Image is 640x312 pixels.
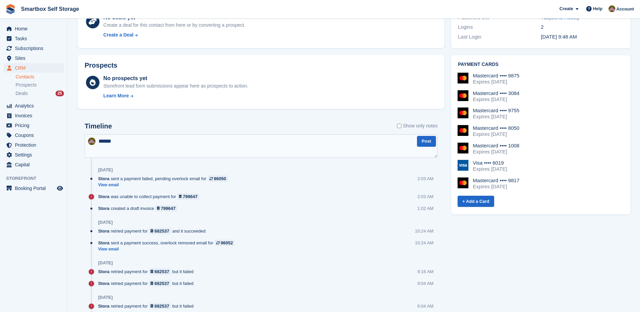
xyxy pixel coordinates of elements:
img: Mastercard Logo [458,143,468,153]
h2: Timeline [85,122,112,130]
div: 799647 [161,205,175,212]
div: Mastercard •••• 9755 [473,107,520,114]
a: Contacts [16,74,64,80]
a: 96052 [215,240,235,246]
div: Expires [DATE] [473,184,520,190]
div: 682537 [155,303,169,309]
img: stora-icon-8386f47178a22dfd0bd8f6a31ec36ba5ce8667c1dd55bd0f319d3a0aa187defe.svg [5,4,16,14]
label: Show only notes [397,122,438,129]
div: 9:16 AM [417,268,434,275]
h2: Payment cards [458,62,624,67]
div: Logins [458,23,541,31]
span: Stora [98,303,109,309]
span: Stora [98,193,109,200]
a: 682537 [149,280,171,287]
div: 2:03 AM [417,175,434,182]
div: 25 [56,91,64,96]
span: Tasks [15,34,56,43]
img: Mastercard Logo [458,107,468,118]
a: Smartbox Self Storage [18,3,82,15]
span: Home [15,24,56,33]
div: No prospects yet [103,74,248,82]
div: 799647 [183,193,197,200]
div: 1:02 AM [417,205,434,212]
span: Deals [16,90,28,97]
a: menu [3,111,64,120]
a: Learn More [103,92,248,99]
div: 9:04 AM [417,280,434,287]
div: Last Login [458,33,541,41]
a: View email [98,246,238,252]
span: Settings [15,150,56,160]
div: 682537 [155,268,169,275]
img: Kayleigh Devlin [88,138,95,145]
img: Mastercard Logo [458,177,468,188]
a: menu [3,101,64,111]
div: was unable to collect payment for [98,193,203,200]
a: menu [3,34,64,43]
div: [DATE] [98,167,113,173]
div: Visa •••• 6019 [473,160,507,166]
div: Mastercard •••• 9875 [473,73,520,79]
div: Mastercard •••• 3084 [473,90,520,96]
span: Create [559,5,573,12]
span: ( ) [549,15,579,20]
a: Prospects [16,81,64,89]
a: + Add a Card [458,196,494,207]
a: Preview store [56,184,64,192]
time: 2022-06-01 08:48:08 UTC [541,34,577,40]
div: 96052 [221,240,233,246]
a: View email [98,182,231,188]
div: 2 [541,23,624,31]
div: Expires [DATE] [473,114,520,120]
a: menu [3,53,64,63]
div: Mastercard •••• 9817 [473,177,520,184]
div: 10:24 AM [415,240,434,246]
div: Mastercard •••• 1008 [473,143,520,149]
span: Stora [98,268,109,275]
a: menu [3,63,64,73]
a: menu [3,184,64,193]
div: created a draft invoice [98,205,181,212]
span: Stora [98,240,109,246]
div: Expires [DATE] [473,79,520,85]
div: Storefront lead form submissions appear here as prospects to action. [103,82,248,90]
span: Help [593,5,602,12]
span: CRM [15,63,56,73]
div: Mastercard •••• 8050 [473,125,520,131]
span: Subscriptions [15,44,56,53]
div: Create a deal for this contact from here or by converting a prospect. [103,22,245,29]
span: Stora [98,228,109,234]
a: 799647 [177,193,199,200]
div: Expires [DATE] [473,131,520,137]
a: menu [3,140,64,150]
span: Invoices [15,111,56,120]
div: retried payment for but it failed [98,280,197,287]
a: menu [3,150,64,160]
a: Deals 25 [16,90,64,97]
a: menu [3,130,64,140]
a: menu [3,121,64,130]
a: menu [3,24,64,33]
a: 682537 [149,303,171,309]
div: 96050 [214,175,226,182]
a: 682537 [149,228,171,234]
div: Learn More [103,92,129,99]
a: 96050 [208,175,228,182]
div: retried payment for but it failed [98,268,197,275]
div: 2:03 AM [417,193,434,200]
button: Post [417,136,436,147]
img: Kayleigh Devlin [609,5,615,12]
span: Coupons [15,130,56,140]
div: [DATE] [98,295,113,300]
div: 682537 [155,280,169,287]
div: Create a Deal [103,31,133,39]
span: Stora [98,175,109,182]
span: Stora [98,280,109,287]
div: [DATE] [98,260,113,266]
h2: Prospects [85,62,117,69]
div: sent a payment failed, pending overlock email for [98,175,231,182]
img: Mastercard Logo [458,125,468,136]
a: 799647 [155,205,177,212]
div: 682537 [155,228,169,234]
